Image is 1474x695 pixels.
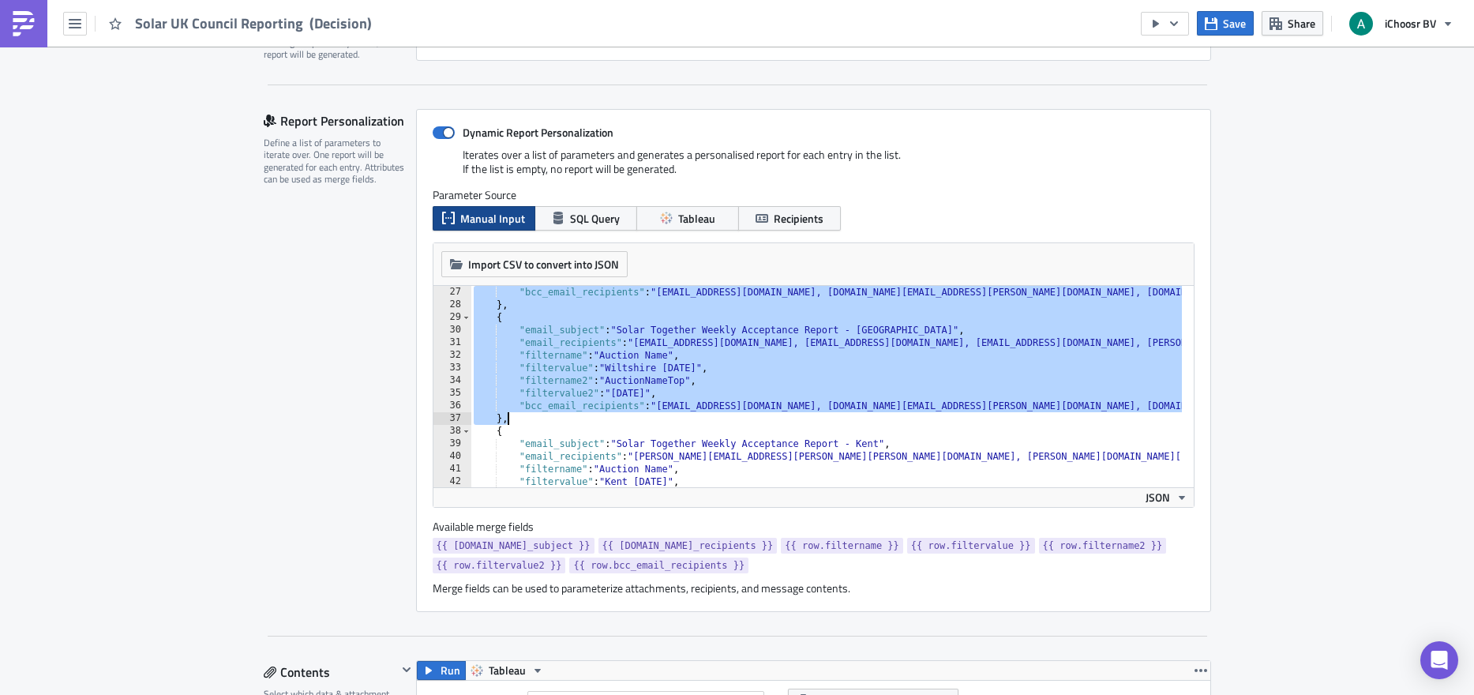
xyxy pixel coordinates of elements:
p: Hi, [6,6,754,19]
strong: Dynamic Report Personalization [463,124,613,141]
div: 38 [433,425,471,438]
span: {{ row.filtervalue }} [911,538,1031,554]
span: Tableau [489,661,526,680]
div: 34 [433,374,471,387]
span: Share [1288,15,1315,32]
button: Share [1262,11,1323,36]
span: {{ row.filtername2 }} [1043,538,1163,554]
span: Solar UK Council Reporting (Decision) [135,14,373,32]
div: 32 [433,349,471,362]
button: Recipients [738,206,841,231]
div: 41 [433,463,471,475]
img: Avatar [1348,10,1375,37]
a: {{ row.filtername2 }} [1039,538,1167,554]
div: 40 [433,450,471,463]
div: 39 [433,438,471,450]
a: {{ row.filtername }} [781,538,903,554]
div: 29 [433,311,471,324]
p: If you have any questions please contact your Relationship Manager. [6,111,754,123]
p: Please see attached for your weekly Solar Together acceptance report. [6,24,754,36]
div: Define a list of parameters to iterate over. One report will be generated for each entry. Attribu... [264,137,406,186]
span: Save [1223,15,1246,32]
button: Manual Input [433,206,535,231]
p: 3. Decliner reasons (.csv) [6,93,754,106]
button: Tableau [465,661,549,680]
span: Import CSV to convert into JSON [468,256,619,272]
p: 1. Cumulative acceptance figures graph [6,58,754,71]
div: Report Personalization [264,109,416,133]
span: {{ row.bcc_email_recipients }} [573,558,745,573]
div: 35 [433,387,471,400]
label: Available merge fields [433,520,551,534]
div: 42 [433,475,471,488]
div: 31 [433,336,471,349]
button: Run [417,661,466,680]
span: {{ [DOMAIN_NAME]_subject }} [437,538,591,554]
span: JSON [1146,489,1170,505]
div: Merge fields can be used to parameterize attachments, recipients, and message contents. [433,581,1195,595]
div: 30 [433,324,471,336]
body: Rich Text Area. Press ALT-0 for help. [6,6,754,227]
span: Recipients [774,210,823,227]
button: Save [1197,11,1254,36]
span: SQL Query [570,210,620,227]
a: {{ [DOMAIN_NAME]_subject }} [433,538,594,554]
span: {{ row.filtername }} [785,538,899,554]
a: {{ row.filtervalue2 }} [433,558,566,573]
button: JSON [1140,488,1194,507]
span: Tableau [678,210,715,227]
a: {{ [DOMAIN_NAME]_recipients }} [598,538,778,554]
div: Iterates over a list of parameters and generates a personalised report for each entry in the list... [433,148,1195,188]
span: {{ [DOMAIN_NAME]_recipients }} [602,538,774,554]
button: iChoosr BV [1340,6,1462,41]
div: 28 [433,299,471,311]
div: Contents [264,660,397,684]
button: SQL Query [534,206,637,231]
p: This email contains the following: [6,41,754,54]
label: Parameter Source [433,188,1195,202]
div: 36 [433,400,471,412]
div: 27 [433,286,471,299]
div: Open Intercom Messenger [1420,641,1458,679]
button: Import CSV to convert into JSON [441,251,628,277]
img: PushMetrics [11,11,36,36]
div: 37 [433,412,471,425]
button: Tableau [636,206,739,231]
div: Optionally, perform a condition check before generating and sending a report. Only if true, the r... [264,12,406,61]
span: iChoosr BV [1385,15,1436,32]
a: {{ row.bcc_email_recipients }} [569,558,748,573]
div: 33 [433,362,471,374]
span: Run [441,661,460,680]
span: {{ row.filtervalue2 }} [437,558,562,573]
button: Hide content [397,660,416,679]
p: 2. Breakdown of acceptance Solar PV / Battery inc SME (.csv) [6,76,754,88]
a: {{ row.filtervalue }} [907,538,1035,554]
span: Manual Input [460,210,525,227]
